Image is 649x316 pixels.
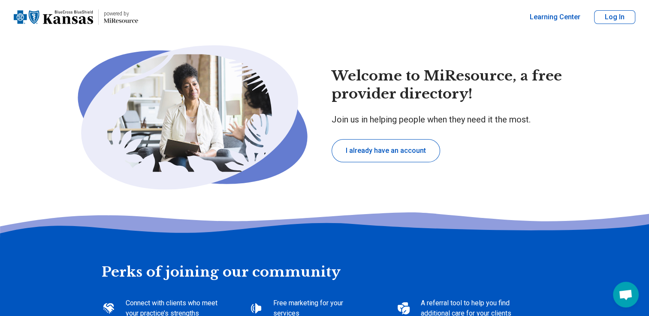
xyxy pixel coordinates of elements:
[530,12,580,22] a: Learning Center
[102,236,548,281] h2: Perks of joining our community
[104,10,138,17] p: powered by
[594,10,635,24] button: Log In
[332,139,440,162] button: I already have an account
[332,113,586,125] p: Join us in helping people when they need it the most.
[332,67,586,103] h1: Welcome to MiResource, a free provider directory!
[14,3,138,31] a: Home page
[613,282,639,307] div: Open chat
